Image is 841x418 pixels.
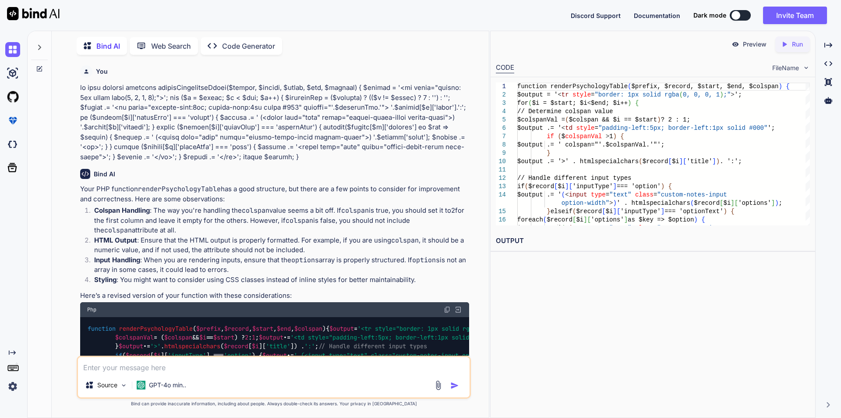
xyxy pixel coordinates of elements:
span: < [587,100,590,107]
span: $record [528,183,554,190]
span: = [654,225,657,232]
span: [ [683,158,686,165]
span: [ [617,208,620,215]
span: 'option' [224,351,252,359]
p: Web Search [151,41,191,51]
img: ai-studio [5,66,20,81]
span: "text" [609,191,631,198]
span: ] [613,208,616,215]
span: if [547,133,554,140]
span: ( [558,133,561,140]
strong: HTML Output [94,236,137,244]
span: ? 2 : 1; [661,116,690,123]
span: // Handle different input types [517,175,631,182]
span: [ [554,183,558,190]
span: { [731,208,734,215]
img: icon [450,381,459,390]
span: ] [624,216,627,223]
p: Source [97,381,117,389]
span: [ [668,158,671,165]
span: elseif [550,208,572,215]
div: 2 [496,91,506,99]
span: 0, 0, 0, 1 [683,91,720,98]
span: class [635,191,654,198]
span: ] [565,183,569,190]
div: 15 [496,207,506,216]
span: ( [561,225,565,232]
code: colspan [242,206,269,215]
span: 'inputType' [572,183,613,190]
div: 8 [496,141,506,149]
span: [ [602,208,605,215]
span: = [605,225,609,232]
span: [ [572,216,576,223]
span: $i = $start; $i [532,100,587,107]
span: ( [543,216,546,223]
span: ) [775,200,778,207]
span: '; [734,91,742,98]
span: [ [720,200,723,207]
span: { [701,216,705,223]
img: premium [5,113,20,128]
span: === 'optionText' [664,208,723,215]
span: ' . htmlspecialchars [617,200,690,207]
span: ] [771,200,774,207]
span: 1 [252,333,255,341]
p: Your PHP function has a good structure, but there are a few points to consider for improvement an... [80,184,469,204]
span: ':' [304,343,315,350]
span: $colspanVal [115,333,154,341]
span: } [547,150,550,157]
span: , , , , [196,325,322,332]
code: 2 [451,206,455,215]
span: $output [259,333,283,341]
span: '; [767,125,775,132]
span: $end; $i++ [591,100,628,107]
span: FileName [772,64,799,72]
div: 6 [496,124,506,132]
p: Bind can provide inaccurate information, including about people. Always double-check its answers.... [77,400,471,407]
img: Open in Browser [454,306,462,314]
span: = [605,191,609,198]
span: style [572,91,591,98]
code: colspan [341,206,369,215]
img: attachment [433,380,443,390]
span: ) [778,83,782,90]
img: chevron down [802,64,810,71]
span: ( [528,100,532,107]
span: $record [694,200,720,207]
span: ( ) [88,325,326,332]
span: $prefix [196,325,221,332]
span: } [547,208,550,215]
p: : When you are rendering inputs, ensure that the array is properly structured. If is not an array... [94,255,469,275]
span: = [654,191,657,198]
span: 'title' [266,343,290,350]
span: // Determine colspan value [517,108,613,115]
span: $record [126,351,150,359]
span: htmlspecialchars [164,343,220,350]
span: $record [224,325,249,332]
span: "text" [609,225,631,232]
span: colspanVal [565,133,602,140]
span: ( [690,200,694,207]
span: 1 [609,133,613,140]
p: : Ensure that the HTML output is properly formatted. For example, if you are using , it should be... [94,236,469,255]
span: $start [213,333,234,341]
span: === 'option' [617,183,661,190]
div: 16 [496,216,506,224]
p: Preview [743,40,767,49]
span: input [569,191,587,198]
div: 4 [496,107,506,116]
span: ] [613,183,616,190]
span: 2 [245,333,248,341]
p: Bind AI [96,41,120,51]
img: Bind AI [7,7,60,20]
span: ) [694,216,697,223]
div: CODE [496,63,514,73]
button: Documentation [634,11,680,20]
code: options [291,256,319,264]
span: ) [613,133,616,140]
span: Dark mode [693,11,726,20]
span: . ':'; [720,158,742,165]
span: $output [262,351,287,359]
span: < [558,91,561,98]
